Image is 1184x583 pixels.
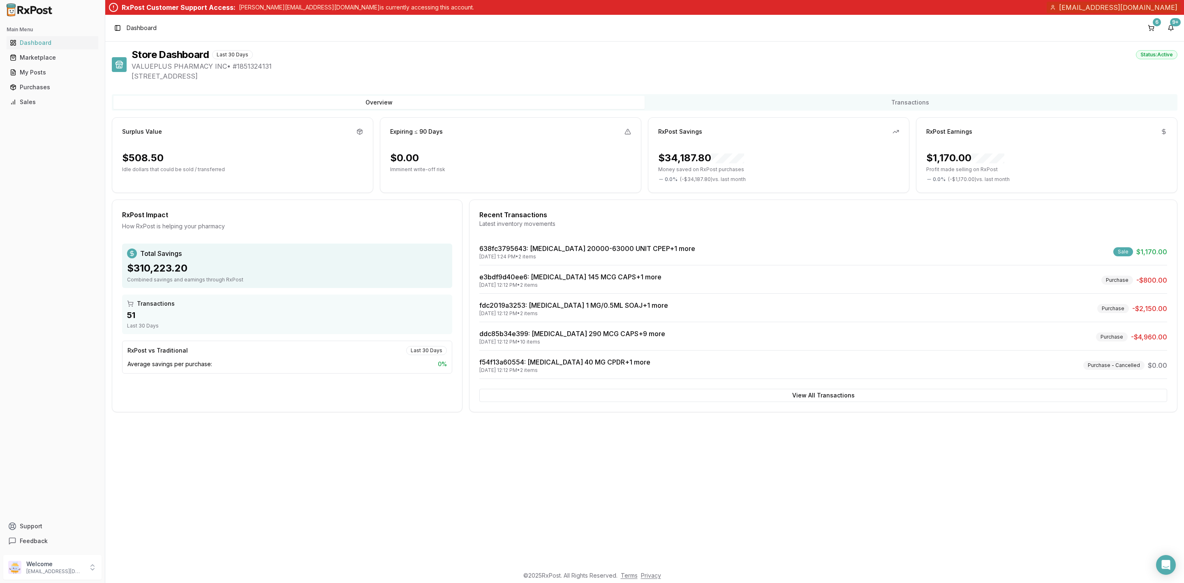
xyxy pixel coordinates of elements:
[1059,2,1177,12] span: [EMAIL_ADDRESS][DOMAIN_NAME]
[20,537,48,545] span: Feedback
[1170,18,1181,26] div: 9+
[658,151,744,165] div: $34,187.80
[1097,304,1129,313] div: Purchase
[26,560,83,568] p: Welcome
[132,61,1177,71] span: VALUEPLUS PHARMACY INC • # 1851324131
[7,80,98,95] a: Purchases
[926,151,1004,165] div: $1,170.00
[122,2,236,12] div: RxPost Customer Support Access:
[26,568,83,575] p: [EMAIL_ADDRESS][DOMAIN_NAME]
[479,273,661,281] a: e3bdf9d40ee6: [MEDICAL_DATA] 145 MCG CAPS+1 more
[3,36,102,49] button: Dashboard
[127,276,447,283] div: Combined savings and earnings through RxPost
[1131,332,1167,342] span: -$4,960.00
[479,282,661,288] div: [DATE] 12:12 PM • 2 items
[645,96,1176,109] button: Transactions
[127,24,157,32] nav: breadcrumb
[140,249,182,258] span: Total Savings
[10,83,95,91] div: Purchases
[10,39,95,47] div: Dashboard
[479,358,650,366] a: f54f13a60554: [MEDICAL_DATA] 40 MG CPDR+1 more
[127,323,447,329] div: Last 30 Days
[122,210,452,220] div: RxPost Impact
[239,3,474,12] p: [PERSON_NAME][EMAIL_ADDRESS][DOMAIN_NAME] is currently accessing this account.
[10,68,95,77] div: My Posts
[479,330,665,338] a: ddc85b34e399: [MEDICAL_DATA] 290 MCG CAPS+9 more
[3,3,56,16] img: RxPost Logo
[3,51,102,64] button: Marketplace
[1113,247,1133,256] div: Sale
[438,360,447,368] span: 0 %
[127,346,188,355] div: RxPost vs Traditional
[7,26,98,33] h2: Main Menu
[479,339,665,345] div: [DATE] 12:12 PM • 10 items
[1096,332,1128,341] div: Purchase
[10,53,95,62] div: Marketplace
[1156,555,1176,575] div: Open Intercom Messenger
[390,151,419,165] div: $0.00
[390,166,631,173] p: Imminent write-off risk
[479,244,695,253] a: 638fc3795643: [MEDICAL_DATA] 20000-63000 UNIT CPEP+1 more
[8,561,21,574] img: User avatar
[3,519,102,534] button: Support
[1083,361,1145,370] div: Purchase - Cancelled
[113,96,645,109] button: Overview
[406,346,447,355] div: Last 30 Days
[1136,50,1177,59] div: Status: Active
[479,310,668,317] div: [DATE] 12:12 PM • 2 items
[127,24,157,32] span: Dashboard
[3,534,102,548] button: Feedback
[680,176,746,183] span: ( - $34,187.80 ) vs. last month
[1164,21,1177,35] button: 9+
[7,50,98,65] a: Marketplace
[1132,304,1167,314] span: -$2,150.00
[137,300,175,308] span: Transactions
[10,98,95,106] div: Sales
[479,367,650,374] div: [DATE] 12:12 PM • 2 items
[1153,18,1161,26] div: 6
[7,65,98,80] a: My Posts
[479,220,1167,228] div: Latest inventory movements
[3,66,102,79] button: My Posts
[1136,275,1167,285] span: -$800.00
[479,210,1167,220] div: Recent Transactions
[1145,21,1158,35] button: 6
[1136,247,1167,257] span: $1,170.00
[132,48,209,61] h1: Store Dashboard
[926,128,972,136] div: RxPost Earnings
[122,128,162,136] div: Surplus Value
[658,166,899,173] p: Money saved on RxPost purchases
[122,151,164,165] div: $508.50
[926,166,1167,173] p: Profit made selling on RxPost
[132,71,1177,81] span: [STREET_ADDRESS]
[122,166,363,173] p: Idle dollars that could be sold / transferred
[127,309,447,321] div: 51
[1148,360,1167,370] span: $0.00
[479,253,695,260] div: [DATE] 1:24 PM • 2 items
[658,128,702,136] div: RxPost Savings
[665,176,678,183] span: 0.0 %
[122,222,452,230] div: How RxPost is helping your pharmacy
[7,95,98,109] a: Sales
[933,176,946,183] span: 0.0 %
[641,572,661,579] a: Privacy
[390,128,443,136] div: Expiring ≤ 90 Days
[479,389,1167,402] button: View All Transactions
[3,95,102,109] button: Sales
[127,262,447,275] div: $310,223.20
[948,176,1010,183] span: ( - $1,170.00 ) vs. last month
[3,81,102,94] button: Purchases
[621,572,638,579] a: Terms
[7,35,98,50] a: Dashboard
[127,360,212,368] span: Average savings per purchase:
[479,301,668,309] a: fdc2019a3253: [MEDICAL_DATA] 1 MG/0.5ML SOAJ+1 more
[1101,276,1133,285] div: Purchase
[212,50,253,59] div: Last 30 Days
